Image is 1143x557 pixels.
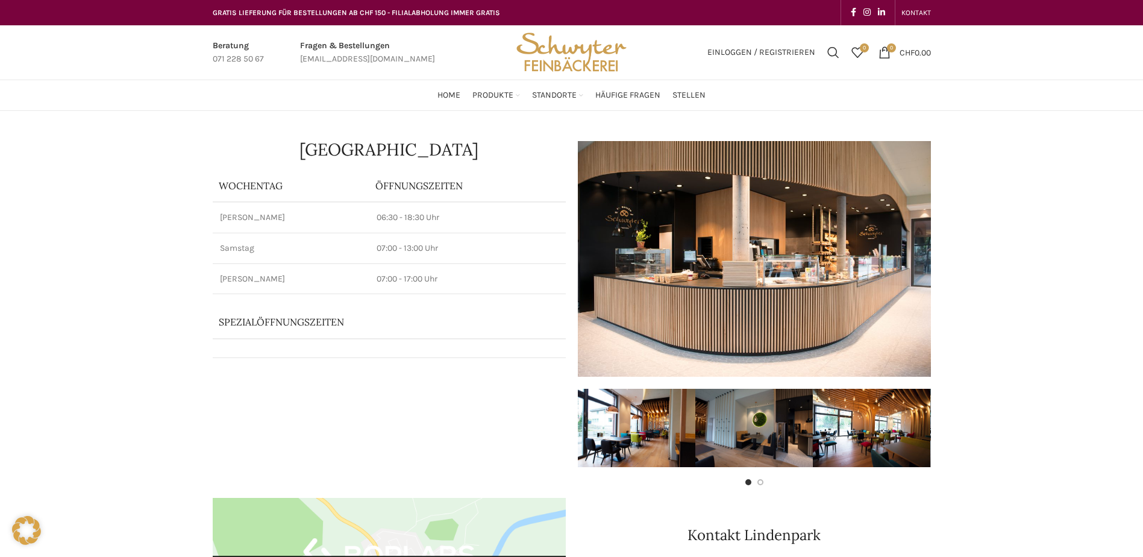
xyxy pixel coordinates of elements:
[757,479,763,485] li: Go to slide 2
[672,83,706,107] a: Stellen
[219,315,526,329] p: Spezialöffnungszeiten
[377,212,559,224] p: 06:30 - 18:30 Uhr
[512,25,630,80] img: Bäckerei Schwyter
[377,273,559,285] p: 07:00 - 17:00 Uhr
[219,179,363,192] p: Wochentag
[901,8,931,17] span: KONTAKT
[595,90,660,101] span: Häufige Fragen
[860,43,869,52] span: 0
[472,90,513,101] span: Produkte
[472,83,520,107] a: Produkte
[821,40,845,65] a: Suchen
[220,212,362,224] p: [PERSON_NAME]
[207,83,937,107] div: Main navigation
[672,90,706,101] span: Stellen
[813,389,930,467] div: 3 / 4
[887,43,896,52] span: 0
[375,179,560,192] p: ÖFFNUNGSZEITEN
[220,242,362,254] p: Samstag
[437,90,460,101] span: Home
[860,4,874,21] a: Instagram social link
[695,389,813,467] div: 2 / 4
[512,46,630,57] a: Site logo
[901,1,931,25] a: KONTAKT
[220,273,362,285] p: [PERSON_NAME]
[213,39,264,66] a: Infobox link
[532,90,577,101] span: Standorte
[377,242,559,254] p: 07:00 - 13:00 Uhr
[213,8,500,17] span: GRATIS LIEFERUNG FÜR BESTELLUNGEN AB CHF 150 - FILIALABHOLUNG IMMER GRATIS
[595,83,660,107] a: Häufige Fragen
[900,47,915,57] span: CHF
[900,47,931,57] bdi: 0.00
[701,40,821,65] a: Einloggen / Registrieren
[437,83,460,107] a: Home
[930,389,1048,467] img: 016-e1571924866289
[874,4,889,21] a: Linkedin social link
[872,40,937,65] a: 0 CHF0.00
[847,4,860,21] a: Facebook social link
[213,141,566,158] h1: [GEOGRAPHIC_DATA]
[895,1,937,25] div: Secondary navigation
[813,389,930,467] img: 006-e1571983941404
[695,389,813,467] img: 002-1-e1571984059720
[745,479,751,485] li: Go to slide 1
[578,528,931,543] h2: Kontakt Lindenpark
[300,39,435,66] a: Infobox link
[707,48,815,57] span: Einloggen / Registrieren
[845,40,869,65] a: 0
[532,83,583,107] a: Standorte
[930,389,1048,467] div: 4 / 4
[578,389,695,467] div: 1 / 4
[845,40,869,65] div: Meine Wunschliste
[578,389,695,467] img: 003-e1571984124433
